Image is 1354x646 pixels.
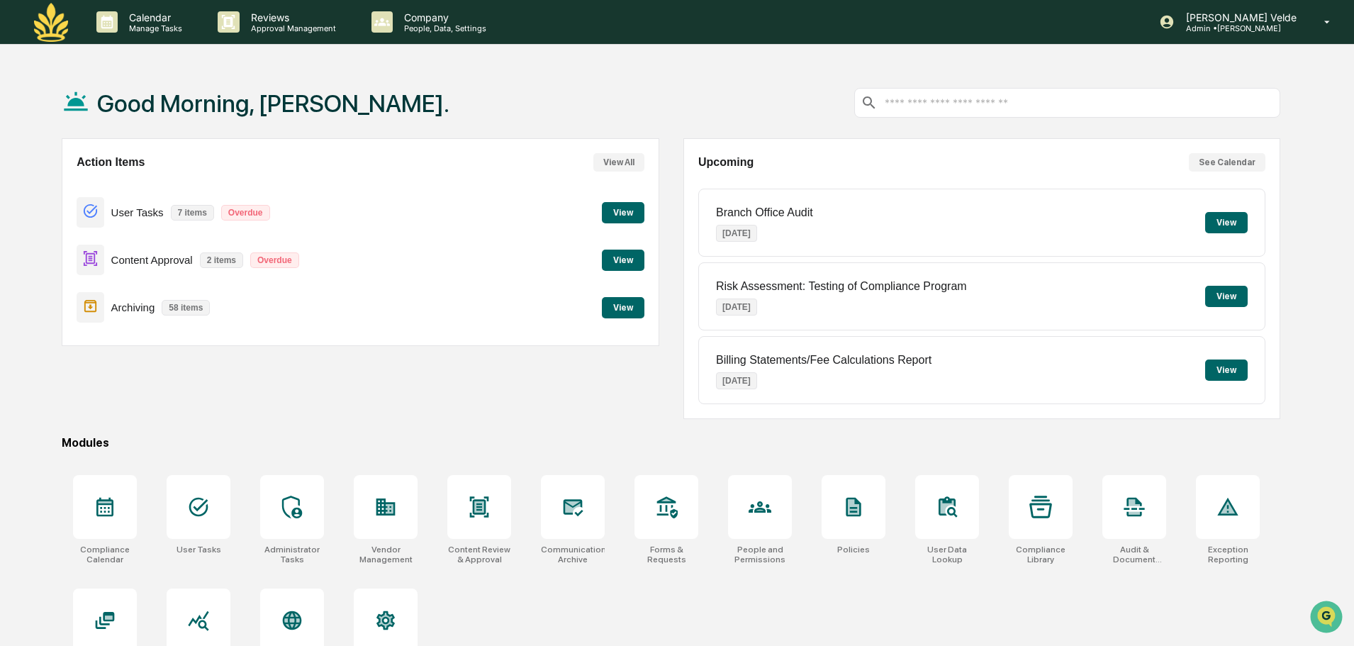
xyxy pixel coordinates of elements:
p: User Tasks [111,206,164,218]
span: Attestations [117,252,176,266]
img: Chandler - Maia Wealth [14,179,37,202]
button: View [1205,360,1248,381]
button: See all [220,155,258,172]
p: [PERSON_NAME] Velde [1175,11,1304,23]
div: We're available if you need us! [64,123,195,134]
button: View [602,250,644,271]
div: Content Review & Approval [447,545,511,564]
div: User Data Lookup [915,545,979,564]
button: View [602,202,644,223]
iframe: Open customer support [1309,599,1347,637]
div: Communications Archive [541,545,605,564]
p: Admin • [PERSON_NAME] [1175,23,1304,33]
p: Archiving [111,301,155,313]
div: Policies [837,545,870,555]
div: Start new chat [64,108,233,123]
a: 🔎Data Lookup [9,273,95,299]
button: View [1205,212,1248,233]
div: Audit & Document Logs [1102,545,1166,564]
p: Approval Management [240,23,343,33]
p: Reviews [240,11,343,23]
span: Pylon [141,313,172,324]
button: View [602,297,644,318]
img: 6558925923028_b42adfe598fdc8269267_72.jpg [30,108,55,134]
div: Compliance Calendar [73,545,137,564]
button: View [1205,286,1248,307]
a: View [602,252,644,266]
p: People, Data, Settings [393,23,493,33]
p: Risk Assessment: Testing of Compliance Program [716,280,967,293]
p: Overdue [250,252,299,268]
div: Past conversations [14,157,91,169]
p: [DATE] [716,299,757,316]
p: [DATE] [716,225,757,242]
p: Company [393,11,493,23]
p: 58 items [162,300,210,316]
div: Vendor Management [354,545,418,564]
button: Start new chat [241,113,258,130]
a: Powered byPylon [100,313,172,324]
span: Preclearance [28,252,91,266]
p: Billing Statements/Fee Calculations Report [716,354,931,367]
span: [DATE] [157,193,186,204]
img: 1746055101610-c473b297-6a78-478c-a979-82029cc54cd1 [14,108,40,134]
a: 🗄️Attestations [97,246,181,272]
div: Compliance Library [1009,545,1073,564]
div: Forms & Requests [634,545,698,564]
div: Administrator Tasks [260,545,324,564]
a: View [602,300,644,313]
p: 2 items [200,252,243,268]
div: 🖐️ [14,253,26,264]
span: Data Lookup [28,279,89,293]
img: logo [34,3,68,42]
div: Modules [62,436,1280,450]
button: See Calendar [1189,153,1265,172]
div: 🗄️ [103,253,114,264]
button: View All [593,153,644,172]
p: [DATE] [716,372,757,389]
p: Calendar [118,11,189,23]
span: [PERSON_NAME] Wealth [44,193,147,204]
a: 🖐️Preclearance [9,246,97,272]
p: Manage Tasks [118,23,189,33]
div: Exception Reporting [1196,545,1260,564]
p: Branch Office Audit [716,206,813,219]
a: View [602,205,644,218]
p: 7 items [171,205,214,221]
h1: Good Morning, [PERSON_NAME]. [97,89,449,118]
h2: Upcoming [698,156,754,169]
input: Clear [37,65,234,79]
h2: Action Items [77,156,145,169]
div: User Tasks [177,545,221,555]
div: People and Permissions [728,545,792,564]
p: Content Approval [111,254,193,266]
p: How can we help? [14,30,258,52]
p: Overdue [221,205,270,221]
span: • [150,193,155,204]
div: 🔎 [14,280,26,291]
